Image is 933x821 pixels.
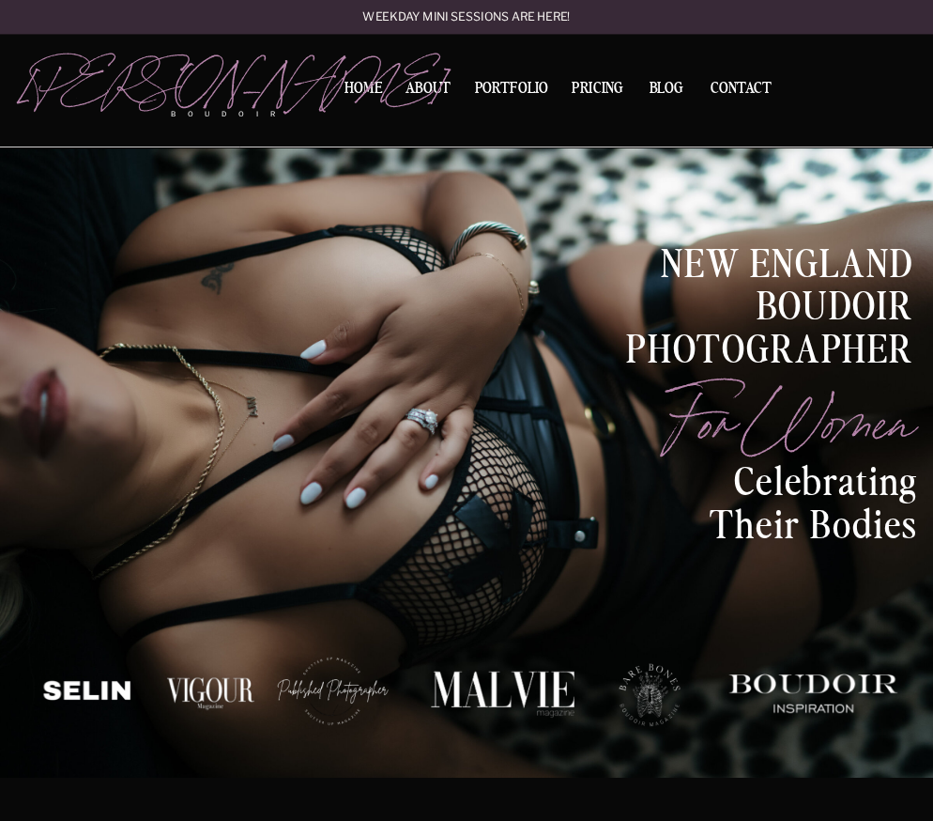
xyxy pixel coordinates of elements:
[568,81,628,101] a: Pricing
[469,81,553,101] a: Portfolio
[642,81,690,95] a: BLOG
[402,81,454,101] a: About
[171,109,300,120] p: boudoir
[575,367,913,457] p: for women
[321,11,612,24] a: Weekday mini sessions are here!
[21,55,299,102] a: [PERSON_NAME]
[546,244,913,330] h1: New England BOUDOIR Photographer
[656,462,918,553] p: celebrating their bodies
[704,81,777,97] a: Contact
